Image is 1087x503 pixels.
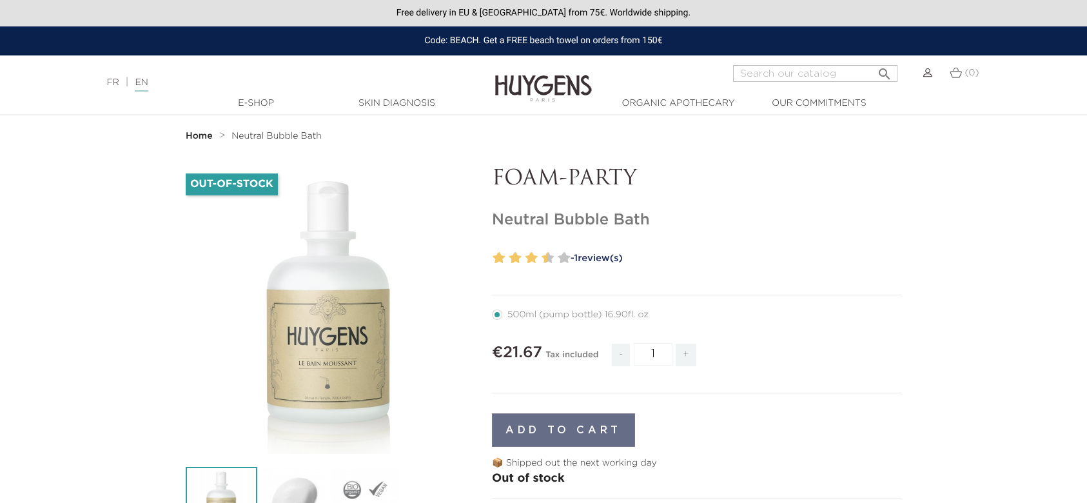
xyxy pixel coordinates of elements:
div: | [100,75,443,90]
label: 4 [512,249,522,268]
a: Home [186,131,215,141]
label: 500ml (pump bottle) 16.90fl. oz [492,310,664,320]
label: 2 [496,249,505,268]
button: Add to cart [492,413,635,447]
span: €21.67 [492,345,542,360]
span: + [676,344,696,366]
span: - [612,344,630,366]
li: Out-of-Stock [186,173,278,195]
span: Out of stock [492,473,565,484]
strong: Home [186,132,213,141]
a: FR [106,78,119,87]
a: Skin Diagnosis [332,97,461,110]
label: 9 [555,249,560,268]
label: 5 [523,249,527,268]
span: (0) [965,68,979,77]
label: 7 [539,249,543,268]
div: Tax included [545,341,598,376]
a: Our commitments [754,97,883,110]
a: Organic Apothecary [614,97,743,110]
label: 10 [561,249,571,268]
a: E-Shop [191,97,320,110]
label: 3 [506,249,511,268]
span: 1 [574,253,578,263]
input: Quantity [634,343,672,366]
img: Huygens [495,54,592,104]
p: 📦 Shipped out the next working day [492,457,901,470]
button:  [873,61,896,79]
a: EN [135,78,148,92]
h1: Neutral Bubble Bath [492,211,901,230]
span: Neutral Bubble Bath [231,132,322,141]
p: FOAM-PARTY [492,167,901,192]
a: -1review(s) [566,249,901,268]
i:  [877,63,892,78]
label: 6 [528,249,538,268]
a: Neutral Bubble Bath [231,131,322,141]
label: 8 [544,249,554,268]
label: 1 [490,249,495,268]
input: Search [733,65,897,82]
